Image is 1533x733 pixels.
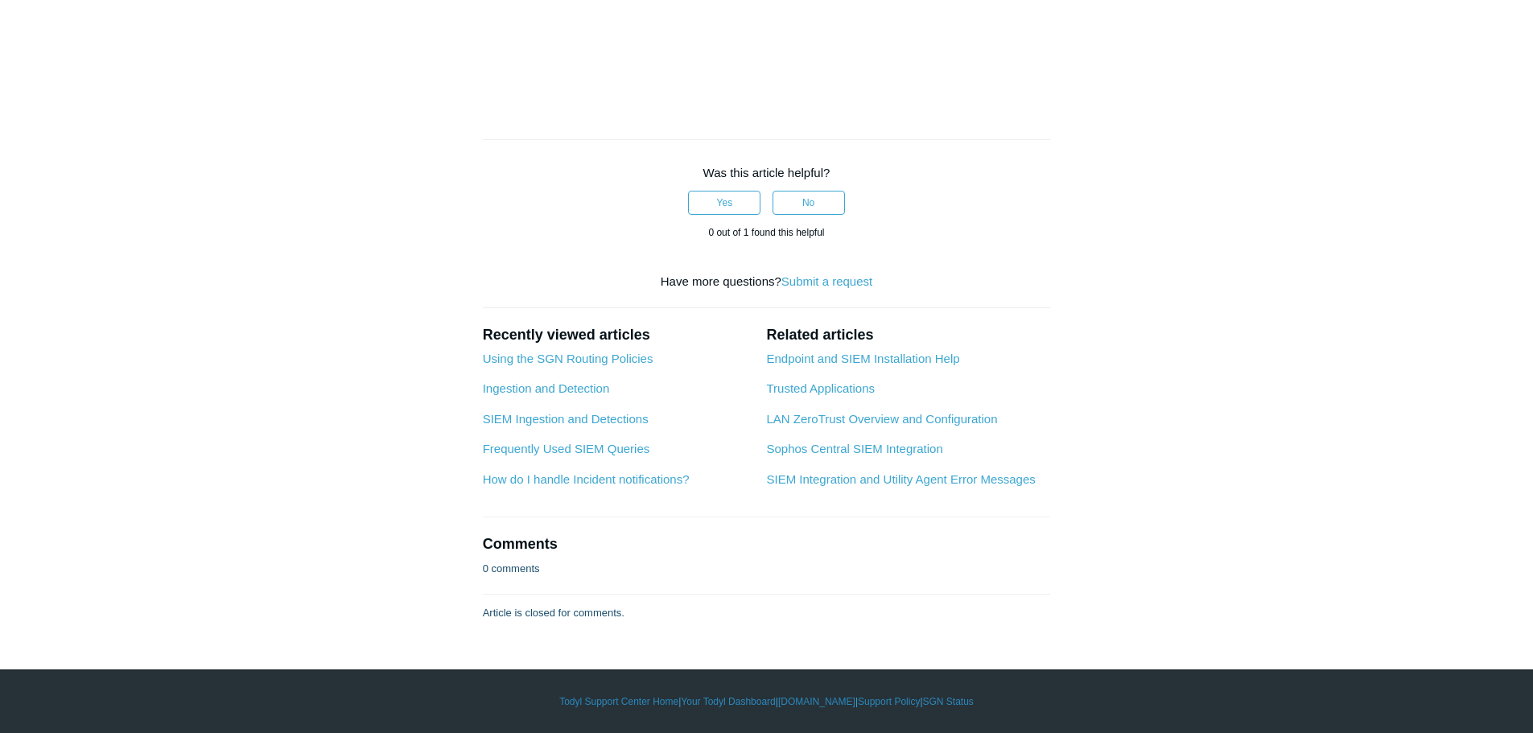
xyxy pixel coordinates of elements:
[483,533,1051,555] h2: Comments
[766,472,1035,486] a: SIEM Integration and Utility Agent Error Messages
[483,605,624,621] p: Article is closed for comments.
[483,561,540,577] p: 0 comments
[483,472,690,486] a: How do I handle Incident notifications?
[858,694,920,709] a: Support Policy
[483,442,650,455] a: Frequently Used SIEM Queries
[781,274,872,288] a: Submit a request
[483,381,610,395] a: Ingestion and Detection
[766,381,875,395] a: Trusted Applications
[703,166,830,179] span: Was this article helpful?
[766,412,997,426] a: LAN ZeroTrust Overview and Configuration
[766,352,959,365] a: Endpoint and SIEM Installation Help
[766,324,1050,346] h2: Related articles
[681,694,775,709] a: Your Todyl Dashboard
[688,191,760,215] button: This article was helpful
[559,694,678,709] a: Todyl Support Center Home
[483,352,653,365] a: Using the SGN Routing Policies
[773,191,845,215] button: This article was not helpful
[483,324,751,346] h2: Recently viewed articles
[766,442,942,455] a: Sophos Central SIEM Integration
[483,273,1051,291] div: Have more questions?
[483,412,649,426] a: SIEM Ingestion and Detections
[300,694,1234,709] div: | | | |
[778,694,855,709] a: [DOMAIN_NAME]
[923,694,974,709] a: SGN Status
[708,227,824,238] span: 0 out of 1 found this helpful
